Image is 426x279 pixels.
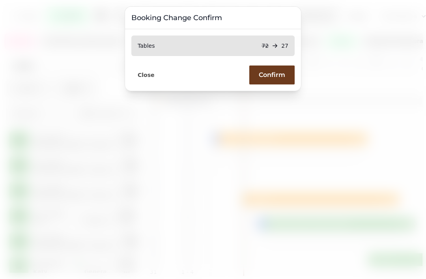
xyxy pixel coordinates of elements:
[262,42,269,50] p: 72
[138,72,155,78] span: Close
[259,72,285,78] span: Confirm
[131,70,161,80] button: Close
[131,13,295,22] h3: Booking Change Confirm
[138,42,155,50] p: Tables
[281,42,288,50] p: 27
[249,66,295,84] button: Confirm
